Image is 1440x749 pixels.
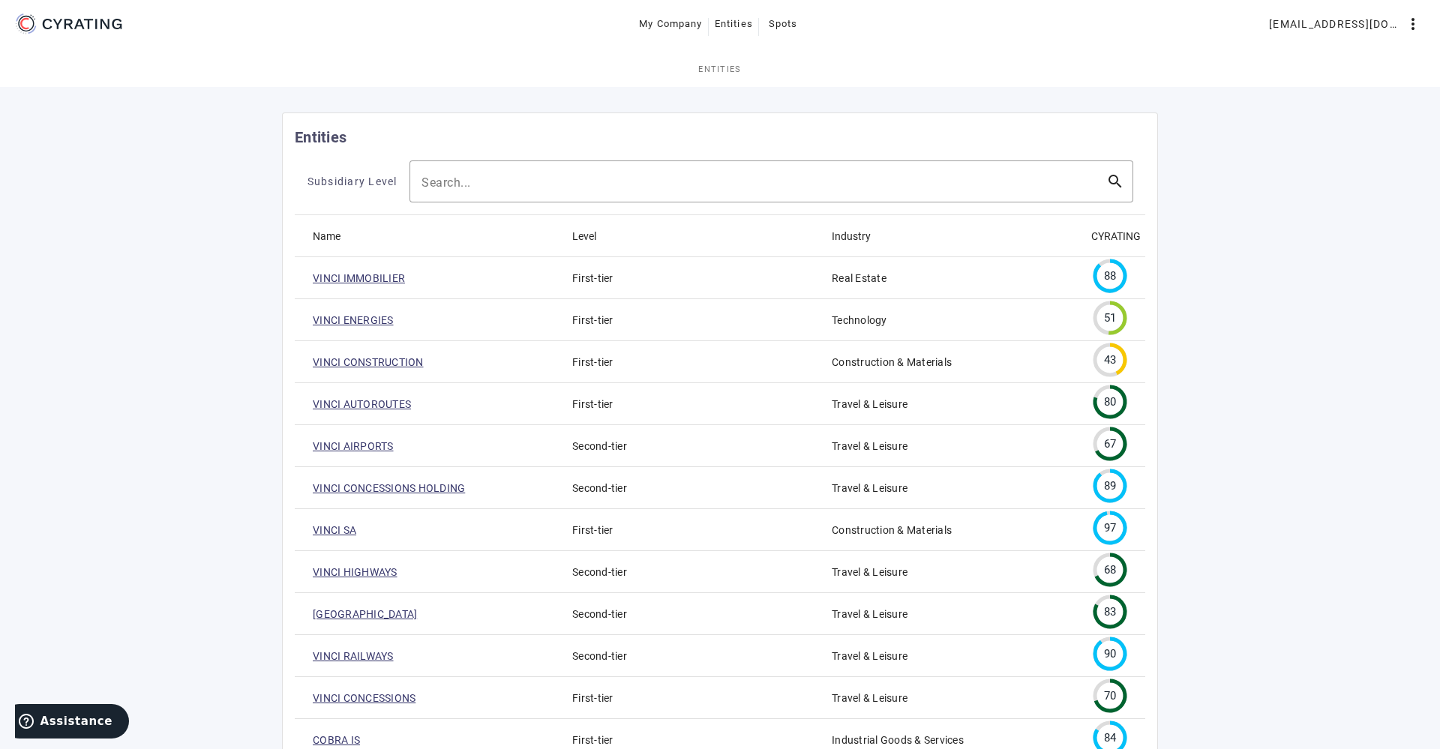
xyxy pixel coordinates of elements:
[313,607,417,622] a: [GEOGRAPHIC_DATA]
[639,12,703,36] span: My Company
[1104,353,1117,367] tspan: 43
[820,299,1079,341] mat-cell: Technology
[820,635,1079,677] mat-cell: Travel & Leisure
[820,257,1079,299] mat-cell: Real Estate
[1104,269,1117,283] tspan: 88
[1263,10,1428,37] button: [EMAIL_ADDRESS][DOMAIN_NAME]
[1269,12,1404,36] span: [EMAIL_ADDRESS][DOMAIN_NAME]
[1104,311,1117,325] tspan: 51
[313,397,411,412] a: VINCI AUTOROUTES
[313,733,360,748] a: COBRA IS
[1104,731,1117,745] tspan: 84
[560,551,820,593] mat-cell: Second-tier
[295,125,346,149] mat-card-title: Entities
[421,175,471,190] mat-label: Search...
[560,635,820,677] mat-cell: Second-tier
[560,467,820,509] mat-cell: Second-tier
[313,355,424,370] a: VINCI CONSTRUCTION
[1104,437,1117,451] tspan: 67
[560,509,820,551] mat-cell: First-tier
[1404,15,1422,33] mat-icon: more_vert
[313,649,394,664] a: VINCI RAILWAYS
[313,313,394,328] a: VINCI ENERGIES
[1104,647,1117,661] tspan: 90
[769,12,798,36] span: Spots
[43,19,122,29] g: CYRATING
[560,677,820,719] mat-cell: First-tier
[307,168,397,195] button: Subsidiary Level
[1104,395,1117,409] tspan: 80
[709,10,759,37] button: Entities
[572,228,610,244] div: Level
[313,691,415,706] a: VINCI CONCESSIONS
[832,228,871,244] div: Industry
[313,481,465,496] a: VINCI CONCESSIONS HOLDING
[820,383,1079,425] mat-cell: Travel & Leisure
[560,299,820,341] mat-cell: First-tier
[698,65,742,73] span: Entities
[560,257,820,299] mat-cell: First-tier
[820,425,1079,467] mat-cell: Travel & Leisure
[1104,689,1117,703] tspan: 70
[759,10,807,37] button: Spots
[15,704,129,742] iframe: Ouvre un widget dans lequel vous pouvez trouver plus d’informations
[560,341,820,383] mat-cell: First-tier
[820,677,1079,719] mat-cell: Travel & Leisure
[1104,605,1117,619] tspan: 83
[1091,228,1141,244] div: CYRATING
[1097,172,1133,190] mat-icon: search
[307,169,397,193] span: Subsidiary Level
[313,523,356,538] a: VINCI SA
[313,271,405,286] a: VINCI IMMOBILIER
[715,12,753,36] span: Entities
[633,10,709,37] button: My Company
[560,425,820,467] mat-cell: Second-tier
[820,467,1079,509] mat-cell: Travel & Leisure
[820,341,1079,383] mat-cell: Construction & Materials
[560,383,820,425] mat-cell: First-tier
[572,228,596,244] div: Level
[1104,563,1117,577] tspan: 68
[313,228,340,244] div: Name
[1104,521,1117,535] tspan: 97
[832,228,884,244] div: Industry
[820,593,1079,635] mat-cell: Travel & Leisure
[313,439,394,454] a: VINCI AIRPORTS
[820,509,1079,551] mat-cell: Construction & Materials
[313,228,354,244] div: Name
[313,565,397,580] a: VINCI HIGHWAYS
[1091,228,1154,244] div: CYRATING
[560,593,820,635] mat-cell: Second-tier
[820,551,1079,593] mat-cell: Travel & Leisure
[1104,479,1117,493] tspan: 89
